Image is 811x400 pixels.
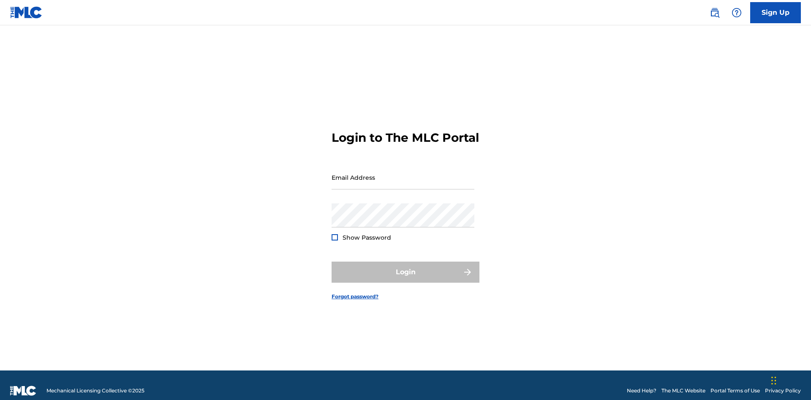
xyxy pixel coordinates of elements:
[732,8,742,18] img: help
[46,387,144,395] span: Mechanical Licensing Collective © 2025
[343,234,391,241] span: Show Password
[10,6,43,19] img: MLC Logo
[10,386,36,396] img: logo
[706,4,723,21] a: Public Search
[710,387,760,395] a: Portal Terms of Use
[728,4,745,21] div: Help
[710,8,720,18] img: search
[750,2,801,23] a: Sign Up
[332,293,378,300] a: Forgot password?
[332,130,479,145] h3: Login to The MLC Portal
[769,359,811,400] iframe: Chat Widget
[627,387,656,395] a: Need Help?
[765,387,801,395] a: Privacy Policy
[771,368,776,393] div: Drag
[661,387,705,395] a: The MLC Website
